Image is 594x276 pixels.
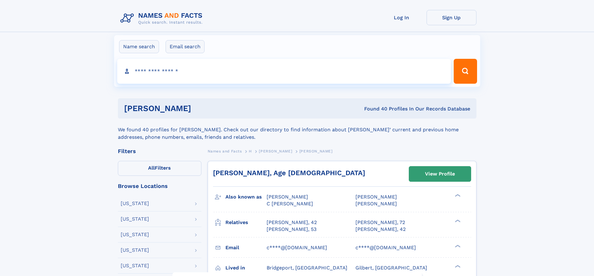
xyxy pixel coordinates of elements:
a: [PERSON_NAME] [259,147,292,155]
span: C [PERSON_NAME] [267,201,313,207]
a: [PERSON_NAME], 72 [355,219,405,226]
div: [US_STATE] [121,232,149,237]
div: Found 40 Profiles In Our Records Database [278,105,470,112]
span: [PERSON_NAME] [355,201,397,207]
span: [PERSON_NAME] [267,194,308,200]
label: Filters [118,161,201,176]
a: [PERSON_NAME], 53 [267,226,316,233]
span: Bridgeport, [GEOGRAPHIC_DATA] [267,265,347,271]
div: [US_STATE] [121,201,149,206]
div: Filters [118,148,201,154]
h1: [PERSON_NAME] [124,105,278,112]
a: Sign Up [427,10,476,25]
a: H [249,147,252,155]
div: Browse Locations [118,183,201,189]
input: search input [117,59,451,84]
img: Logo Names and Facts [118,10,208,27]
div: [US_STATE] [121,248,149,253]
a: [PERSON_NAME], 42 [355,226,406,233]
div: View Profile [425,167,455,181]
div: ❯ [453,244,461,248]
label: Name search [119,40,159,53]
a: View Profile [409,166,471,181]
span: H [249,149,252,153]
span: [PERSON_NAME] [299,149,333,153]
a: Log In [377,10,427,25]
div: [US_STATE] [121,217,149,222]
a: Names and Facts [208,147,242,155]
div: We found 40 profiles for [PERSON_NAME]. Check out our directory to find information about [PERSON... [118,119,476,141]
h3: Lived in [225,263,267,273]
h3: Relatives [225,217,267,228]
a: [PERSON_NAME], 42 [267,219,317,226]
h3: Also known as [225,192,267,202]
a: [PERSON_NAME], Age [DEMOGRAPHIC_DATA] [213,169,365,177]
label: Email search [166,40,205,53]
span: Gilbert, [GEOGRAPHIC_DATA] [355,265,427,271]
h3: Email [225,242,267,253]
div: ❯ [453,194,461,198]
span: All [148,165,155,171]
div: ❯ [453,219,461,223]
button: Search Button [454,59,477,84]
span: [PERSON_NAME] [259,149,292,153]
div: ❯ [453,264,461,268]
div: [US_STATE] [121,263,149,268]
span: [PERSON_NAME] [355,194,397,200]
